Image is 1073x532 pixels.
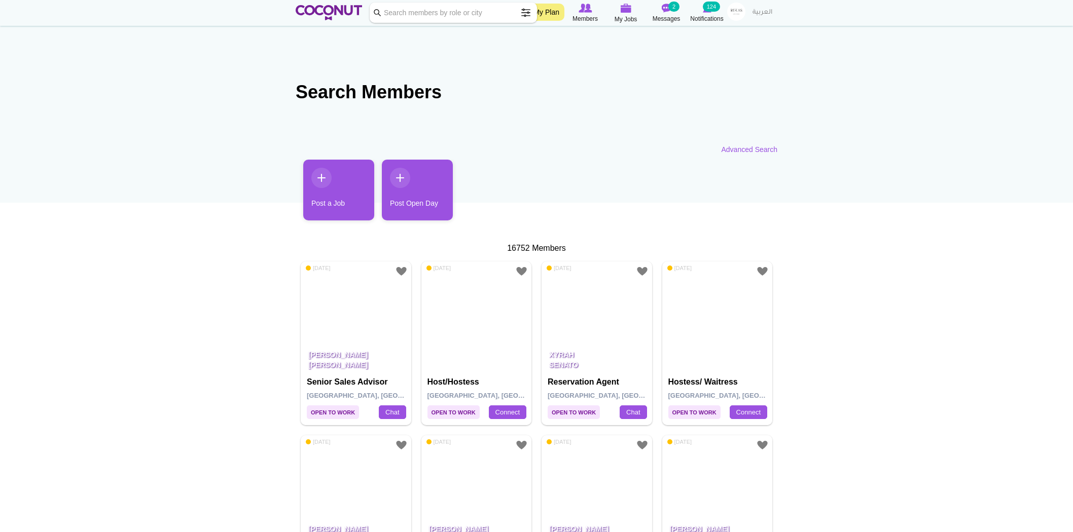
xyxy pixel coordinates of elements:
[703,2,720,12] small: 124
[382,160,453,220] a: Post Open Day
[668,405,721,419] span: Open to Work
[747,3,777,23] a: العربية
[730,405,767,420] a: Connect
[370,3,537,23] input: Search members by role or city
[307,377,408,387] h4: Senior Sales Advisor
[653,14,681,24] span: Messages
[615,14,637,24] span: My Jobs
[667,264,692,272] span: [DATE]
[296,160,367,228] li: 1 / 2
[296,5,362,20] img: Home
[646,3,687,24] a: Messages Messages 2
[721,144,777,155] a: Advanced Search
[620,4,631,13] img: My Jobs
[548,392,692,399] span: [GEOGRAPHIC_DATA], [GEOGRAPHIC_DATA]
[668,2,679,12] small: 2
[489,405,526,420] a: Connect
[427,377,528,387] h4: Host/Hostess
[426,264,451,272] span: [DATE]
[296,243,777,254] div: 16752 Members
[515,265,528,278] a: Add to Favourites
[515,439,528,451] a: Add to Favourites
[668,377,769,387] h4: Hostess/ Waitress
[547,438,571,445] span: [DATE]
[306,264,331,272] span: [DATE]
[756,439,769,451] a: Add to Favourites
[565,3,605,24] a: Browse Members Members
[395,265,408,278] a: Add to Favourites
[579,4,592,13] img: Browse Members
[306,438,331,445] span: [DATE]
[703,4,711,13] img: Notifications
[379,405,406,420] a: Chat
[573,14,598,24] span: Members
[636,265,649,278] a: Add to Favourites
[547,264,571,272] span: [DATE]
[301,343,411,371] p: [PERSON_NAME] [PERSON_NAME]
[307,405,359,419] span: Open to Work
[668,392,813,399] span: [GEOGRAPHIC_DATA], [GEOGRAPHIC_DATA]
[426,438,451,445] span: [DATE]
[395,439,408,451] a: Add to Favourites
[667,438,692,445] span: [DATE]
[620,405,647,420] a: Chat
[690,14,723,24] span: Notifications
[427,405,480,419] span: Open to Work
[528,4,564,21] a: My Plan
[636,439,649,451] a: Add to Favourites
[605,3,646,24] a: My Jobs My Jobs
[307,392,451,399] span: [GEOGRAPHIC_DATA], [GEOGRAPHIC_DATA]
[661,4,671,13] img: Messages
[427,392,572,399] span: [GEOGRAPHIC_DATA], [GEOGRAPHIC_DATA]
[548,405,600,419] span: Open to Work
[687,3,727,24] a: Notifications Notifications 124
[374,160,445,228] li: 2 / 2
[296,80,777,104] h2: Search Members
[548,377,649,387] h4: Reservation Agent
[303,160,374,220] a: Post a Job
[542,343,652,371] p: Xyrah Senato
[756,265,769,278] a: Add to Favourites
